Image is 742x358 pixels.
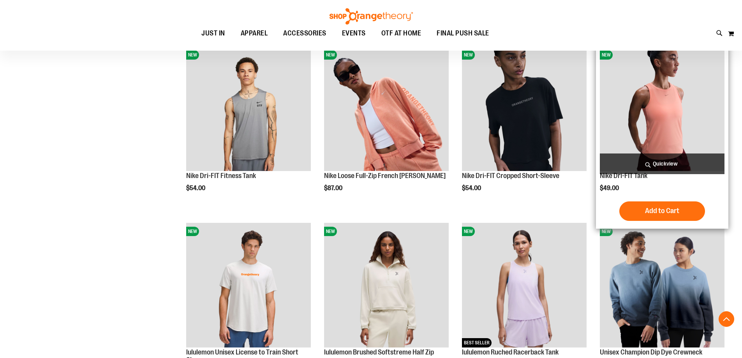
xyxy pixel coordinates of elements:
a: APPAREL [233,25,276,42]
img: Shop Orangetheory [328,8,414,25]
a: lululemon Brushed Softstreme Half ZipNEW [324,223,449,349]
span: FINAL PUSH SALE [437,25,489,42]
a: Nike Dri-FIT Cropped Short-Sleeve [462,172,559,180]
a: FINAL PUSH SALE [429,25,497,42]
a: Nike Dri-FIT Fitness TankNEW [186,46,311,172]
a: lululemon Ruched Racerback Tank [462,348,559,356]
a: Nike Dri-FIT Tank [600,172,647,180]
span: $54.00 [186,185,206,192]
div: product [458,42,590,212]
span: BEST SELLER [462,338,492,347]
span: OTF AT HOME [381,25,421,42]
div: product [320,42,453,212]
a: Quickview [600,153,724,174]
span: NEW [186,50,199,60]
span: $54.00 [462,185,482,192]
img: lululemon Unisex License to Train Short Sleeve [186,223,311,347]
a: EVENTS [334,25,374,42]
span: Add to Cart [645,206,679,215]
a: Nike Dri-FIT Fitness Tank [186,172,256,180]
button: Back To Top [719,311,734,327]
a: lululemon Unisex License to Train Short SleeveNEW [186,223,311,349]
span: NEW [600,50,613,60]
span: NEW [462,50,475,60]
img: Unisex Champion Dip Dye Crewneck [600,223,724,347]
button: Add to Cart [619,201,705,221]
img: lululemon Brushed Softstreme Half Zip [324,223,449,347]
img: lululemon Ruched Racerback Tank [462,223,587,347]
span: NEW [600,227,613,236]
a: Nike Loose Full-Zip French [PERSON_NAME] [324,172,446,180]
a: ACCESSORIES [275,25,334,42]
img: Nike Dri-FIT Fitness Tank [186,46,311,171]
div: product [596,42,728,229]
a: Nike Loose Full-Zip French Terry HoodieNEW [324,46,449,172]
span: ACCESSORIES [283,25,326,42]
span: JUST IN [201,25,225,42]
span: NEW [324,227,337,236]
img: Nike Dri-FIT Tank [600,46,724,171]
div: product [182,42,315,212]
a: Unisex Champion Dip Dye Crewneck [600,348,702,356]
span: NEW [462,227,475,236]
span: $49.00 [600,185,620,192]
span: APPAREL [241,25,268,42]
span: EVENTS [342,25,366,42]
a: JUST IN [194,25,233,42]
img: Nike Loose Full-Zip French Terry Hoodie [324,46,449,171]
a: OTF AT HOME [374,25,429,42]
span: $87.00 [324,185,344,192]
span: NEW [186,227,199,236]
img: Nike Dri-FIT Cropped Short-Sleeve [462,46,587,171]
span: NEW [324,50,337,60]
a: Nike Dri-FIT Cropped Short-SleeveNEW [462,46,587,172]
a: lululemon Ruched Racerback TankNEWBEST SELLER [462,223,587,349]
a: lululemon Brushed Softstreme Half Zip [324,348,434,356]
a: Nike Dri-FIT TankNEW [600,46,724,172]
a: Unisex Champion Dip Dye CrewneckNEW [600,223,724,349]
